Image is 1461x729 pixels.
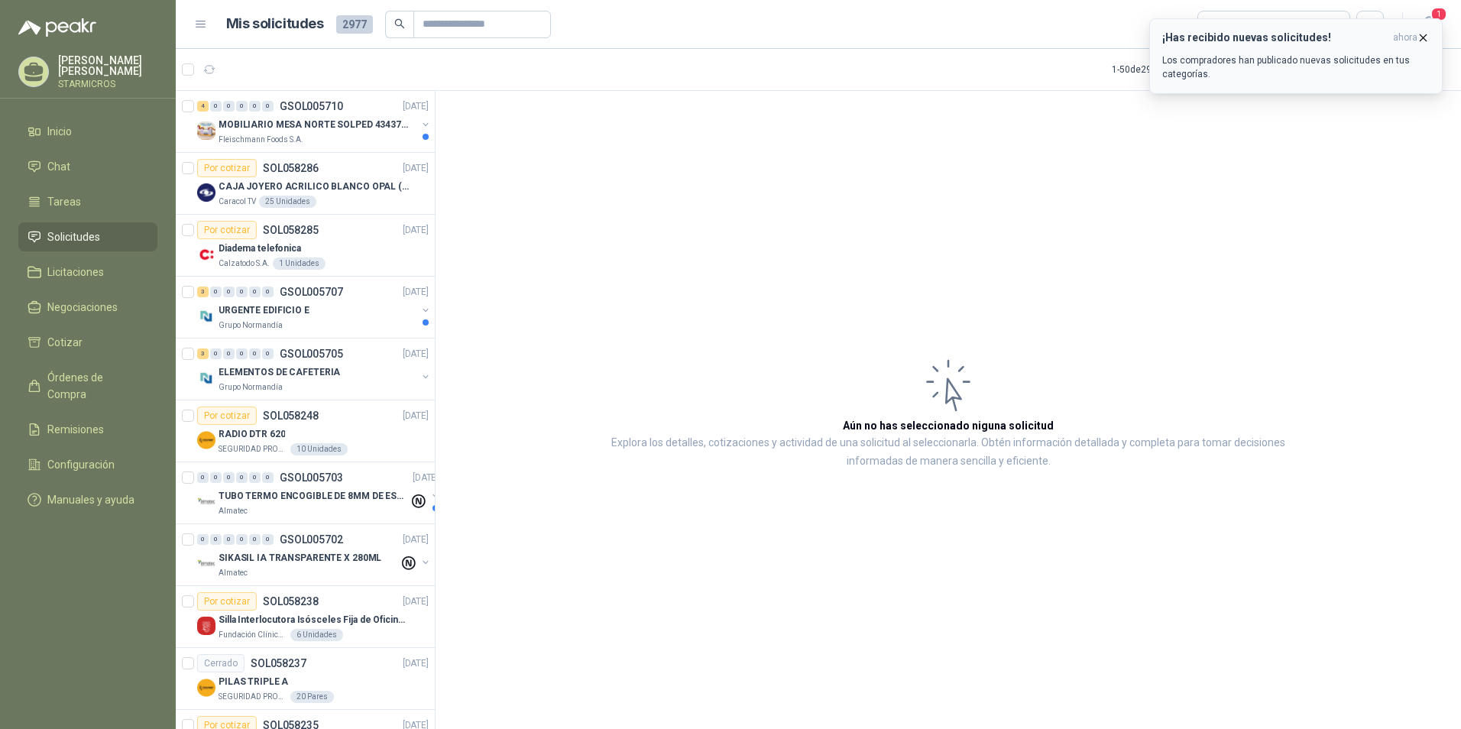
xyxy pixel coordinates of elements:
img: Company Logo [197,555,215,573]
a: Órdenes de Compra [18,363,157,409]
p: Fleischmann Foods S.A. [219,134,303,146]
span: Remisiones [47,421,104,438]
span: 2977 [336,15,373,34]
div: 0 [197,534,209,545]
p: Silla Interlocutora Isósceles Fija de Oficina Tela Negra Just Home Collection [219,613,409,627]
div: 0 [197,472,209,483]
div: 0 [223,287,235,297]
div: 0 [262,101,274,112]
p: MOBILIARIO MESA NORTE SOLPED 4343782 [219,118,409,132]
div: 0 [236,348,248,359]
img: Company Logo [197,679,215,697]
div: 1 - 50 de 2946 [1112,57,1211,82]
div: 0 [223,348,235,359]
a: Por cotizarSOL058238[DATE] Company LogoSilla Interlocutora Isósceles Fija de Oficina Tela Negra J... [176,586,435,648]
div: 0 [249,534,261,545]
div: 0 [249,348,261,359]
p: [DATE] [403,223,429,238]
div: Por cotizar [197,407,257,425]
img: Company Logo [197,183,215,202]
img: Company Logo [197,617,215,635]
p: Fundación Clínica Shaio [219,629,287,641]
div: 0 [210,287,222,297]
span: Tareas [47,193,81,210]
div: 25 Unidades [259,196,316,208]
div: 0 [210,101,222,112]
div: 0 [223,101,235,112]
p: PILAS TRIPLE A [219,675,288,689]
p: [PERSON_NAME] [PERSON_NAME] [58,55,157,76]
div: 0 [236,472,248,483]
div: 0 [262,472,274,483]
p: CAJA JOYERO ACRILICO BLANCO OPAL (En el adjunto mas detalle) [219,180,409,194]
a: Tareas [18,187,157,216]
div: 0 [210,348,222,359]
img: Company Logo [197,431,215,449]
a: Solicitudes [18,222,157,251]
div: 3 [197,287,209,297]
img: Company Logo [197,122,215,140]
div: 0 [249,472,261,483]
div: 0 [210,534,222,545]
a: Por cotizarSOL058285[DATE] Company LogoDiadema telefonicaCalzatodo S.A.1 Unidades [176,215,435,277]
span: Manuales y ayuda [47,491,134,508]
a: Chat [18,152,157,181]
span: Cotizar [47,334,83,351]
a: CerradoSOL058237[DATE] Company LogoPILAS TRIPLE ASEGURIDAD PROVISER LTDA20 Pares [176,648,435,710]
button: 1 [1415,11,1443,38]
div: Por cotizar [197,221,257,239]
p: SIKASIL IA TRANSPARENTE X 280ML [219,551,381,565]
a: 4 0 0 0 0 0 GSOL005710[DATE] Company LogoMOBILIARIO MESA NORTE SOLPED 4343782Fleischmann Foods S.A. [197,97,432,146]
span: Inicio [47,123,72,140]
div: 0 [210,472,222,483]
img: Company Logo [197,369,215,387]
p: Los compradores han publicado nuevas solicitudes en tus categorías. [1162,53,1430,81]
p: Explora los detalles, cotizaciones y actividad de una solicitud al seleccionarla. Obtén informaci... [588,434,1308,471]
div: 0 [262,534,274,545]
p: Almatec [219,505,248,517]
h3: Aún no has seleccionado niguna solicitud [843,417,1054,434]
p: SOL058286 [263,163,319,173]
p: [DATE] [403,595,429,609]
h1: Mis solicitudes [226,13,324,35]
p: [DATE] [403,161,429,176]
div: 0 [236,534,248,545]
div: 20 Pares [290,691,334,703]
a: Por cotizarSOL058248[DATE] Company LogoRADIO DTR 620SEGURIDAD PROVISER LTDA10 Unidades [176,400,435,462]
img: Company Logo [197,493,215,511]
div: 4 [197,101,209,112]
p: Caracol TV [219,196,256,208]
p: ELEMENTOS DE CAFETERIA [219,365,340,380]
span: Chat [47,158,70,175]
span: Negociaciones [47,299,118,316]
p: Almatec [219,567,248,579]
p: [DATE] [413,471,439,485]
div: 6 Unidades [290,629,343,641]
a: Cotizar [18,328,157,357]
p: [DATE] [403,533,429,547]
span: 1 [1430,7,1447,21]
img: Logo peakr [18,18,96,37]
p: URGENTE EDIFICIO E [219,303,309,318]
div: 0 [262,287,274,297]
div: 3 [197,348,209,359]
div: 0 [236,101,248,112]
div: 0 [249,287,261,297]
div: Todas [1207,16,1239,33]
a: 3 0 0 0 0 0 GSOL005707[DATE] Company LogoURGENTE EDIFICIO EGrupo Normandía [197,283,432,332]
p: Grupo Normandía [219,319,283,332]
p: SEGURIDAD PROVISER LTDA [219,443,287,455]
p: [DATE] [403,99,429,114]
span: Órdenes de Compra [47,369,143,403]
div: 0 [249,101,261,112]
div: 0 [262,348,274,359]
div: Por cotizar [197,159,257,177]
span: search [394,18,405,29]
a: Por cotizarSOL058286[DATE] Company LogoCAJA JOYERO ACRILICO BLANCO OPAL (En el adjunto mas detall... [176,153,435,215]
p: [DATE] [403,409,429,423]
div: 10 Unidades [290,443,348,455]
span: Solicitudes [47,228,100,245]
a: 0 0 0 0 0 0 GSOL005702[DATE] Company LogoSIKASIL IA TRANSPARENTE X 280MLAlmatec [197,530,432,579]
div: 0 [223,534,235,545]
a: Configuración [18,450,157,479]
